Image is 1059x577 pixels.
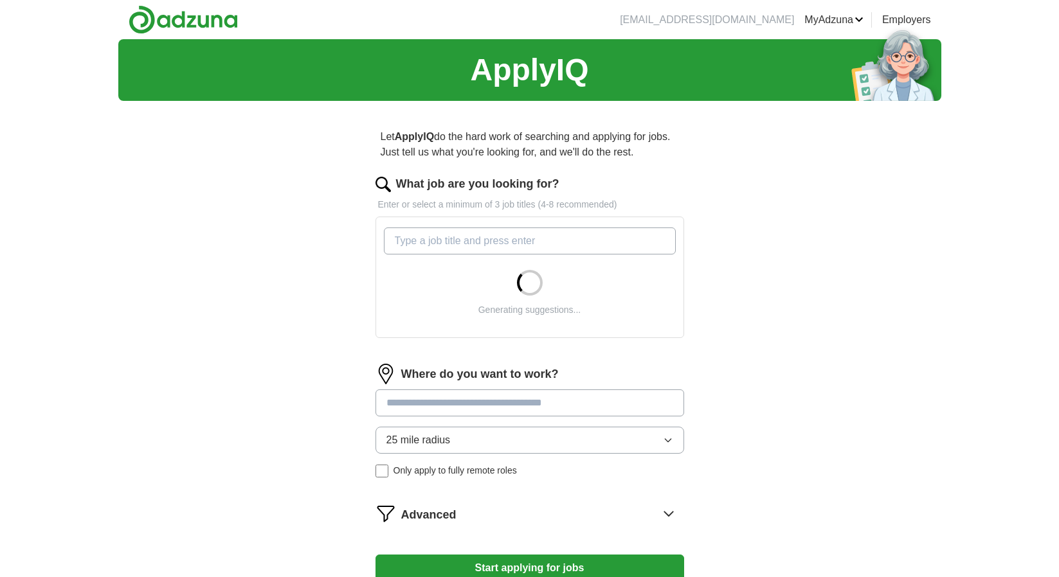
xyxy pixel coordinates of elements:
[394,464,517,477] span: Only apply to fully remote roles
[376,503,396,524] img: filter
[396,175,559,193] label: What job are you looking for?
[376,427,684,454] button: 25 mile radius
[129,5,238,34] img: Adzuna logo
[470,47,588,93] h1: ApplyIQ
[376,364,396,384] img: location.png
[376,124,684,165] p: Let do the hard work of searching and applying for jobs. Just tell us what you're looking for, an...
[386,432,451,448] span: 25 mile radius
[620,12,794,28] li: [EMAIL_ADDRESS][DOMAIN_NAME]
[376,198,684,211] p: Enter or select a minimum of 3 job titles (4-8 recommended)
[395,131,434,142] strong: ApplyIQ
[384,227,676,254] input: Type a job title and press enter
[882,12,931,28] a: Employers
[478,303,581,317] div: Generating suggestions...
[376,465,388,477] input: Only apply to fully remote roles
[376,177,391,192] img: search.png
[401,366,559,383] label: Where do you want to work?
[401,506,457,524] span: Advanced
[804,12,864,28] a: MyAdzuna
